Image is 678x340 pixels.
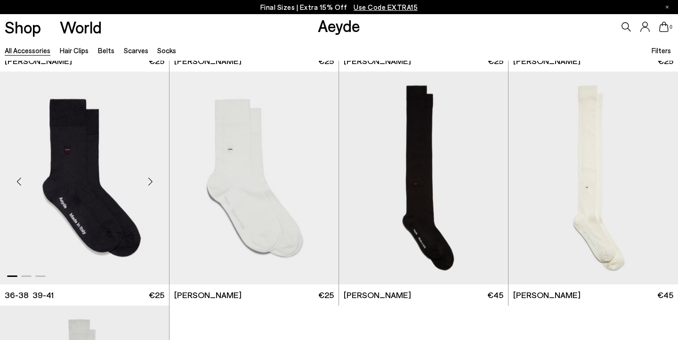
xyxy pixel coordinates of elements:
[5,46,50,55] a: All accessories
[339,72,508,284] div: 1 / 2
[5,289,29,301] li: 36-38
[169,72,339,284] div: 1 / 3
[339,72,508,284] img: Jay Cotton Knee-High Socks
[174,55,242,67] span: [PERSON_NAME]
[339,284,508,306] a: [PERSON_NAME] €45
[157,46,176,55] a: Socks
[658,55,673,67] span: €25
[669,24,673,30] span: 0
[169,284,339,306] a: [PERSON_NAME] €25
[5,168,33,196] div: Previous slide
[508,50,678,72] a: [PERSON_NAME] €25
[344,289,411,301] span: [PERSON_NAME]
[344,55,411,67] span: [PERSON_NAME]
[513,289,581,301] span: [PERSON_NAME]
[32,289,54,301] li: 39-41
[508,284,678,306] a: [PERSON_NAME] €45
[318,55,334,67] span: €25
[98,46,114,55] a: Belts
[60,19,102,35] a: World
[487,289,503,301] span: €45
[652,46,671,55] span: Filters
[318,16,360,35] a: Aeyde
[260,1,418,13] p: Final Sizes | Extra 15% Off
[318,289,334,301] span: €25
[5,55,72,67] span: [PERSON_NAME]
[5,289,53,301] ul: variant
[488,55,503,67] span: €25
[513,55,581,67] span: [PERSON_NAME]
[149,289,164,301] span: €25
[174,289,242,301] span: [PERSON_NAME]
[149,55,164,67] span: €25
[657,289,673,301] span: €45
[124,46,148,55] a: Scarves
[169,72,339,284] img: Jamie Cotton Socks
[339,72,508,284] a: Next slide Previous slide
[136,168,164,196] div: Next slide
[169,50,339,72] a: [PERSON_NAME] €25
[508,72,678,284] img: Jay Cotton Knee-High Socks
[354,3,418,11] span: Navigate to /collections/ss25-final-sizes
[5,19,41,35] a: Shop
[60,46,89,55] a: Hair Clips
[339,50,508,72] a: [PERSON_NAME] €25
[659,22,669,32] a: 0
[169,72,339,284] a: Next slide Previous slide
